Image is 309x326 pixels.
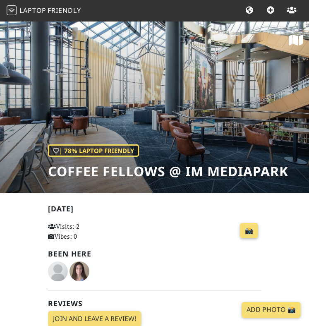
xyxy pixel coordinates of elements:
[48,6,81,15] span: Friendly
[48,204,261,216] h2: [DATE]
[48,163,288,179] h1: Coffee Fellows @ Im Mediapark
[48,144,139,157] div: | 78% Laptop Friendly
[69,261,89,281] img: 4485-karime.jpg
[240,223,258,239] a: 📸
[19,6,46,15] span: Laptop
[7,4,81,18] a: LaptopFriendly LaptopFriendly
[48,299,261,308] h2: Reviews
[48,261,68,281] img: blank-535327c66bd565773addf3077783bbfce4b00ec00e9fd257753287c682c7fa38.png
[48,266,69,275] span: Niklas
[242,302,301,318] a: Add Photo 📸
[48,249,261,258] h2: Been here
[7,5,17,15] img: LaptopFriendly
[69,266,89,275] span: karime Villanueva
[48,221,113,241] p: Visits: 2 Vibes: 0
